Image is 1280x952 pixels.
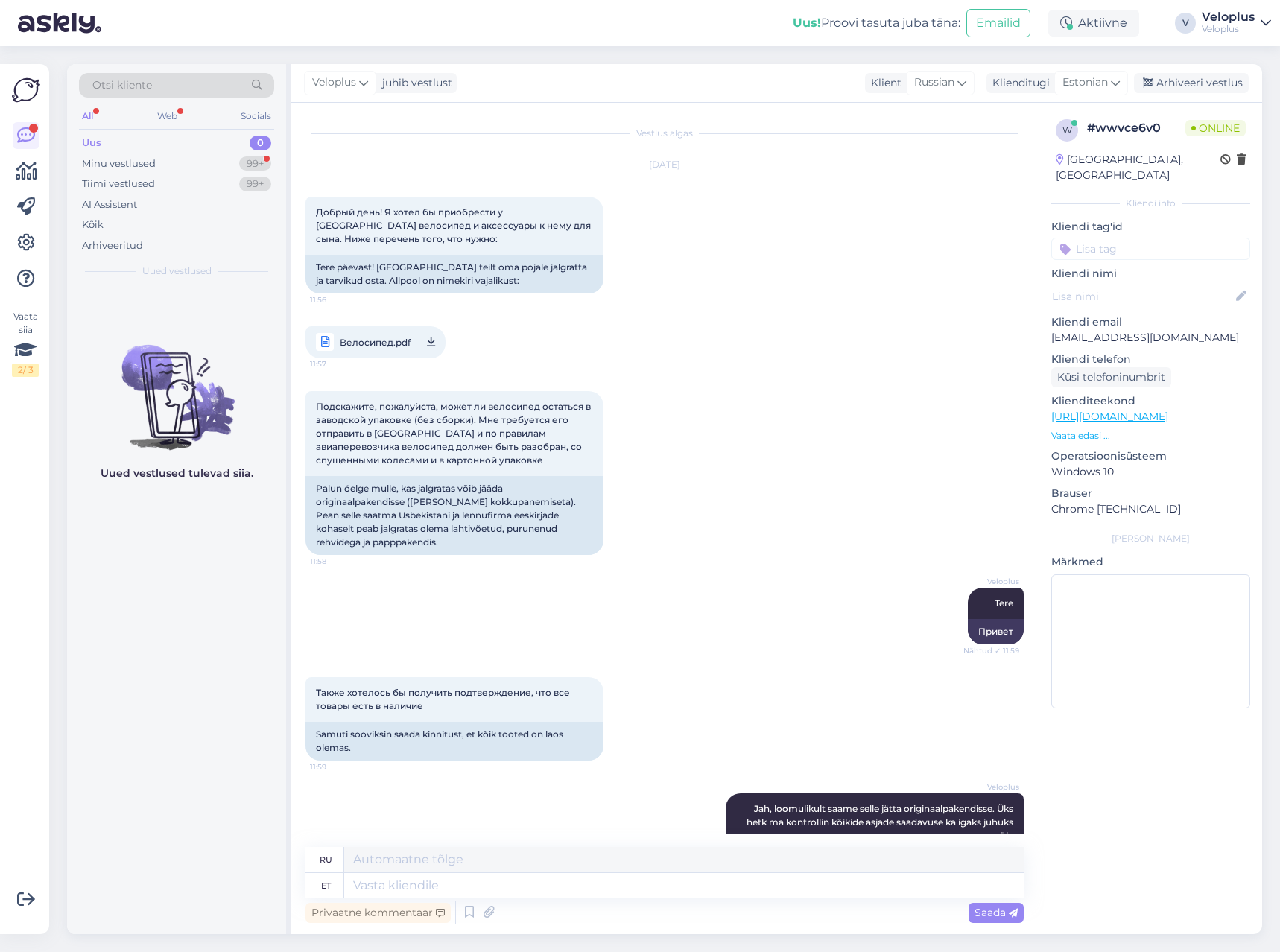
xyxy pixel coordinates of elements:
[310,556,366,567] span: 11:58
[865,75,902,91] div: Klient
[82,218,104,232] div: Kõik
[12,364,39,377] div: 2 / 3
[101,466,253,481] p: Uued vestlused tulevad siia.
[321,873,331,898] div: et
[142,264,212,278] span: Uued vestlused
[1051,464,1250,480] p: Windows 10
[376,75,452,91] div: juhib vestlust
[1051,554,1250,570] p: Märkmed
[963,645,1019,656] span: Nähtud ✓ 11:59
[305,326,446,358] a: Велосипед.pdf11:57
[968,619,1024,644] div: Привет
[67,318,286,452] img: No chats
[316,401,593,466] span: Подскажите, пожалуйста, может ли велосипед остаться в заводской упаковке (без сборки). Мне требуе...
[1051,501,1250,517] p: Chrome [TECHNICAL_ID]
[82,177,155,191] div: Tiimi vestlused
[1134,73,1249,93] div: Arhiveeri vestlus
[79,107,96,126] div: All
[305,476,603,555] div: Palun öelge mulle, kas jalgratas võib jääda originaalpakendisse ([PERSON_NAME] kokkupanemiseta). ...
[1051,532,1250,545] div: [PERSON_NAME]
[1056,152,1220,183] div: [GEOGRAPHIC_DATA], [GEOGRAPHIC_DATA]
[793,16,821,30] b: Uus!
[1062,124,1072,136] span: w
[1051,314,1250,330] p: Kliendi email
[1087,119,1185,137] div: # wwvce6v0
[316,206,593,244] span: Добрый день! Я хотел бы приобрести у [GEOGRAPHIC_DATA] велосипед и аксессуары к нему для сына. Ни...
[995,597,1013,609] span: Tere
[1052,288,1233,305] input: Lisa nimi
[305,158,1024,171] div: [DATE]
[1051,367,1171,387] div: Küsi telefoninumbrit
[1051,448,1250,464] p: Operatsioonisüsteem
[914,74,954,91] span: Russian
[1048,10,1139,37] div: Aktiivne
[82,238,143,253] div: Arhiveeritud
[340,333,411,352] span: Велосипед.pdf
[305,127,1024,140] div: Vestlus algas
[82,156,156,171] div: Minu vestlused
[92,77,152,93] span: Otsi kliente
[1051,429,1250,442] p: Vaata edasi ...
[963,576,1019,587] span: Veloplus
[963,781,1019,793] span: Veloplus
[320,847,332,872] div: ru
[966,9,1030,37] button: Emailid
[239,156,271,171] div: 99+
[1051,238,1250,260] input: Lisa tag
[1062,74,1108,91] span: Estonian
[250,136,271,150] div: 0
[154,107,180,126] div: Web
[305,255,603,293] div: Tere päevast! [GEOGRAPHIC_DATA] teilt oma pojale jalgratta ja tarvikud osta. Allpool on nimekiri ...
[1175,13,1196,34] div: V
[793,14,960,32] div: Proovi tasuta juba täna:
[82,136,101,150] div: Uus
[1202,11,1271,35] a: VeloplusVeloplus
[1051,410,1168,423] a: [URL][DOMAIN_NAME]
[1051,219,1250,235] p: Kliendi tag'id
[975,906,1018,919] span: Saada
[986,75,1050,91] div: Klienditugi
[310,761,366,772] span: 11:59
[305,722,603,761] div: Samuti sooviksin saada kinnitust, et kõik tooted on laos olemas.
[12,310,39,377] div: Vaata siia
[1051,352,1250,367] p: Kliendi telefon
[12,76,40,104] img: Askly Logo
[312,74,356,91] span: Veloplus
[747,803,1016,841] span: Jah, loomulikult saame selle jätta originaalpakendisse. Üks hetk ma kontrollin kõikide asjade saa...
[310,355,366,373] span: 11:57
[82,197,137,212] div: AI Assistent
[1051,266,1250,282] p: Kliendi nimi
[1202,23,1255,35] div: Veloplus
[1051,330,1250,346] p: [EMAIL_ADDRESS][DOMAIN_NAME]
[1202,11,1255,23] div: Veloplus
[305,903,451,923] div: Privaatne kommentaar
[239,177,271,191] div: 99+
[1051,197,1250,210] div: Kliendi info
[1185,120,1246,136] span: Online
[310,294,366,305] span: 11:56
[1051,393,1250,409] p: Klienditeekond
[316,687,572,711] span: Также хотелось бы получить подтверждение, что все товары есть в наличие
[238,107,274,126] div: Socials
[1051,486,1250,501] p: Brauser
